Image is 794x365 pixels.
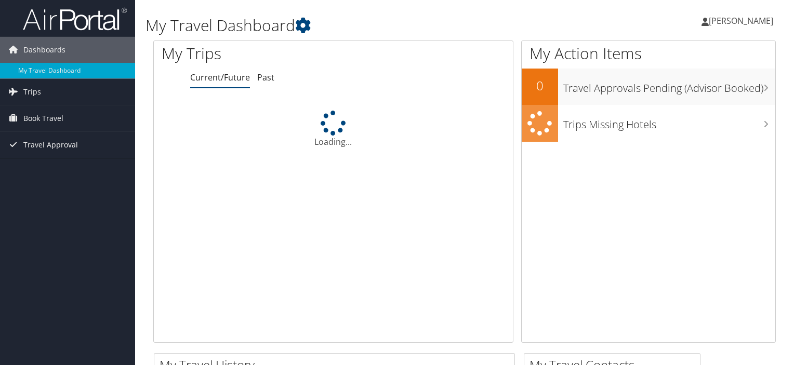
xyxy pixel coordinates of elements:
h1: My Travel Dashboard [145,15,571,36]
h1: My Trips [162,43,355,64]
img: airportal-logo.png [23,7,127,31]
a: 0Travel Approvals Pending (Advisor Booked) [522,69,775,105]
h2: 0 [522,77,558,94]
span: Book Travel [23,105,63,131]
a: Trips Missing Hotels [522,105,775,142]
span: Dashboards [23,37,65,63]
a: [PERSON_NAME] [702,5,784,36]
span: [PERSON_NAME] [709,15,773,26]
h3: Travel Approvals Pending (Advisor Booked) [563,76,775,96]
a: Past [257,72,274,83]
span: Trips [23,79,41,105]
a: Current/Future [190,72,250,83]
span: Travel Approval [23,132,78,158]
div: Loading... [154,111,513,148]
h3: Trips Missing Hotels [563,112,775,132]
h1: My Action Items [522,43,775,64]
